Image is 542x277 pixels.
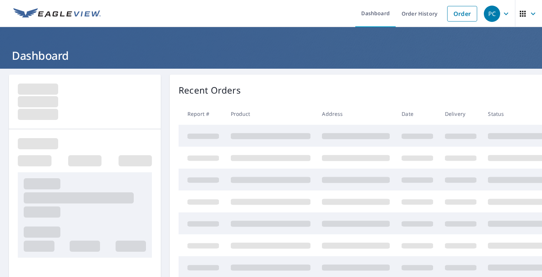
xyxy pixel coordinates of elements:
h1: Dashboard [9,48,533,63]
th: Address [316,103,396,125]
div: PC [484,6,500,22]
th: Report # [179,103,225,125]
th: Date [396,103,439,125]
th: Product [225,103,316,125]
p: Recent Orders [179,84,241,97]
th: Delivery [439,103,482,125]
img: EV Logo [13,8,101,19]
a: Order [447,6,477,22]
